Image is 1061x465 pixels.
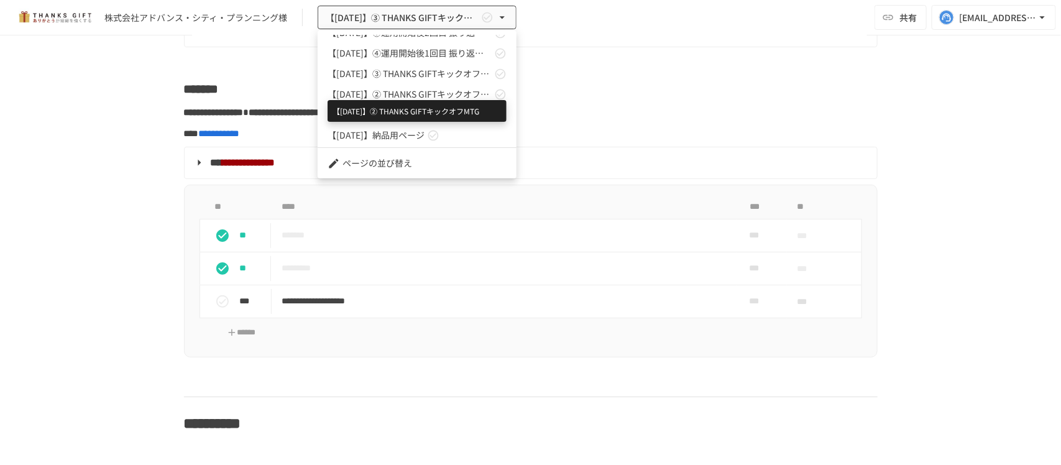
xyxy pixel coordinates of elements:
[328,88,492,101] span: 【[DATE]】② THANKS GIFTキックオフMTG
[328,47,492,60] span: 【[DATE]】④運用開始後1回目 振り返りMTG
[328,129,425,142] span: 【[DATE]】納品用ページ
[318,153,517,173] li: ページの並び替え
[328,67,492,80] span: 【[DATE]】➂ THANKS GIFTキックオフMTG
[328,108,492,121] span: 【[DATE]】①THANKS GIFTキックオフMTG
